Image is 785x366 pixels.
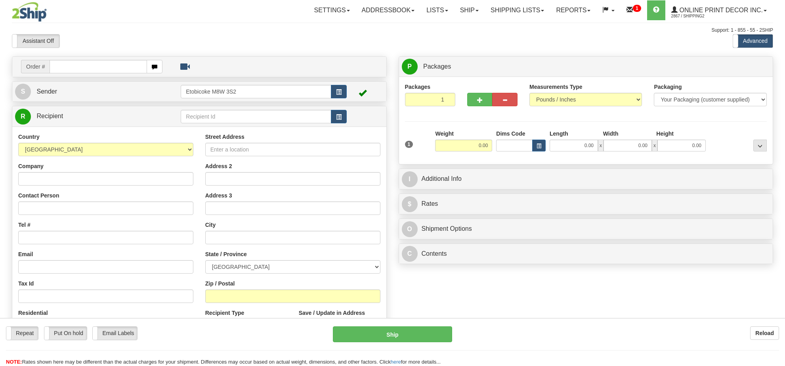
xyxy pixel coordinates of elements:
[405,141,413,148] span: 1
[18,133,40,141] label: Country
[435,130,453,138] label: Weight
[299,309,380,325] label: Save / Update in Address Book
[654,83,682,91] label: Packaging
[36,88,57,95] span: Sender
[454,0,485,20] a: Ship
[678,7,763,13] span: Online Print Decor Inc.
[402,246,770,262] a: CContents
[750,326,779,340] button: Reload
[181,110,331,123] input: Recipient Id
[205,309,244,317] label: Recipient Type
[496,130,525,138] label: Dims Code
[18,221,31,229] label: Tel #
[529,83,583,91] label: Measurements Type
[656,130,674,138] label: Height
[420,0,454,20] a: Lists
[12,2,47,22] img: logo2867.jpg
[402,246,418,262] span: C
[15,84,181,100] a: S Sender
[755,330,774,336] b: Reload
[6,327,38,339] label: Repeat
[652,140,657,151] span: x
[402,171,770,187] a: IAdditional Info
[671,12,731,20] span: 2867 / Shipping2
[333,326,452,342] button: Ship
[405,83,431,91] label: Packages
[205,133,244,141] label: Street Address
[205,280,235,287] label: Zip / Postal
[402,221,418,237] span: O
[12,27,773,34] div: Support: 1 - 855 - 55 - 2SHIP
[205,221,216,229] label: City
[356,0,421,20] a: Addressbook
[402,221,770,237] a: OShipment Options
[18,309,48,317] label: Residential
[12,34,59,47] label: Assistant Off
[181,85,331,98] input: Sender Id
[402,196,418,212] span: $
[767,142,784,223] iframe: chat widget
[402,59,770,75] a: P Packages
[665,0,773,20] a: Online Print Decor Inc. 2867 / Shipping2
[18,280,34,287] label: Tax Id
[402,171,418,187] span: I
[21,60,50,73] span: Order #
[550,130,568,138] label: Length
[6,359,22,365] span: NOTE:
[753,140,767,151] div: ...
[18,192,59,199] label: Contact Person
[205,143,380,156] input: Enter a location
[633,5,641,12] sup: 1
[598,140,604,151] span: x
[15,108,162,125] a: R Recipient
[205,192,232,199] label: Address 3
[308,0,356,20] a: Settings
[550,0,596,20] a: Reports
[603,130,619,138] label: Width
[402,59,418,75] span: P
[15,109,31,125] span: R
[733,34,773,47] label: Advanced
[18,162,44,170] label: Company
[402,196,770,212] a: $Rates
[15,84,31,100] span: S
[44,327,86,339] label: Put On hold
[485,0,550,20] a: Shipping lists
[36,113,63,119] span: Recipient
[423,63,451,70] span: Packages
[621,0,647,20] a: 1
[205,162,232,170] label: Address 2
[205,250,247,258] label: State / Province
[93,327,137,339] label: Email Labels
[18,250,33,258] label: Email
[391,359,401,365] a: here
